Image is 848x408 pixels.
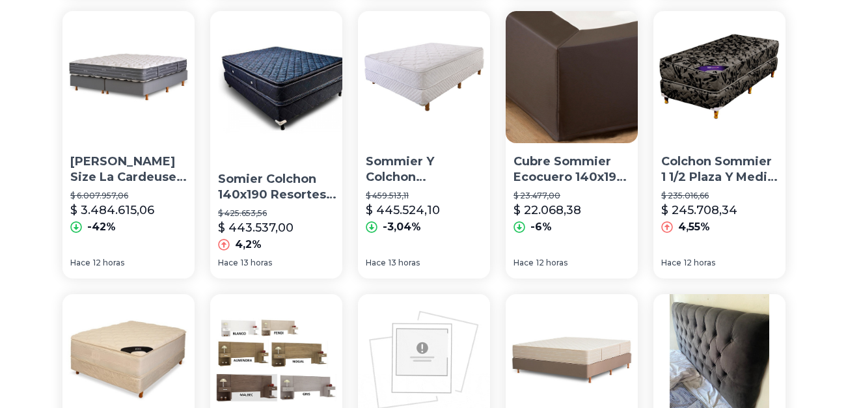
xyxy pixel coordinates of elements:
[366,258,386,268] span: Hace
[210,11,360,161] img: Somier Colchon 140x190 Resortes Pillow Top Sommier 2 Plazas
[678,219,710,235] p: 4,55%
[358,11,490,143] img: Sommier Y Colchon Cannon Princess 2 Plazas + 2 Almohadas .!
[235,237,262,252] p: 4,2%
[661,258,681,268] span: Hace
[93,258,124,268] span: 12 horas
[389,258,420,268] span: 13 horas
[62,11,195,143] img: Sommier King Size La Cardeuse Privelle 180x200
[383,219,421,235] p: -3,04%
[366,191,482,201] p: $ 459.513,11
[506,11,638,143] img: Cubre Sommier Ecocuero 140x190 2 Plazas Cuero Ecológico
[241,258,272,268] span: 13 horas
[684,258,715,268] span: 12 horas
[513,191,630,201] p: $ 23.477,00
[210,11,342,279] a: Somier Colchon 140x190 Resortes Pillow Top Sommier 2 PlazasSomier Colchon 140x190 Resortes [GEOGR...
[661,154,778,186] p: Colchon Sommier 1 1/2 Plaza Y Media Resortes 190x90 Somier
[62,11,195,279] a: Sommier King Size La Cardeuse Privelle 180x200[PERSON_NAME] Size La Cardeuse Privelle 180x200$ 6....
[513,201,581,219] p: $ 22.068,38
[536,258,568,268] span: 12 horas
[653,11,786,279] a: Colchon Sommier 1 1/2 Plaza Y Media Resortes 190x90 SomierColchon Sommier 1 1/2 Plaza Y Media Res...
[358,11,490,279] a: Sommier Y Colchon Cannon Princess 2 Plazas + 2 Almohadas .!Sommier Y Colchon [PERSON_NAME] Prince...
[661,191,778,201] p: $ 235.016,66
[218,171,352,204] p: Somier Colchon 140x190 Resortes [GEOGRAPHIC_DATA]
[70,258,90,268] span: Hace
[506,11,638,279] a: Cubre Sommier Ecocuero 140x190 2 Plazas Cuero EcológicoCubre Sommier Ecocuero 140x190 2 Plazas Cu...
[530,219,552,235] p: -6%
[70,201,154,219] p: $ 3.484.615,06
[513,154,630,186] p: Cubre Sommier Ecocuero 140x190 2 Plazas Cuero Ecológico
[661,201,737,219] p: $ 245.708,34
[366,154,482,186] p: Sommier Y Colchon [PERSON_NAME] Princess 2 Plazas + 2 Almohadas .!
[653,11,786,143] img: Colchon Sommier 1 1/2 Plaza Y Media Resortes 190x90 Somier
[218,208,352,219] p: $ 425.653,56
[513,258,534,268] span: Hace
[87,219,116,235] p: -42%
[70,191,187,201] p: $ 6.007.957,06
[218,219,294,237] p: $ 443.537,00
[366,201,440,219] p: $ 445.524,10
[70,154,187,186] p: [PERSON_NAME] Size La Cardeuse Privelle 180x200
[218,258,238,268] span: Hace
